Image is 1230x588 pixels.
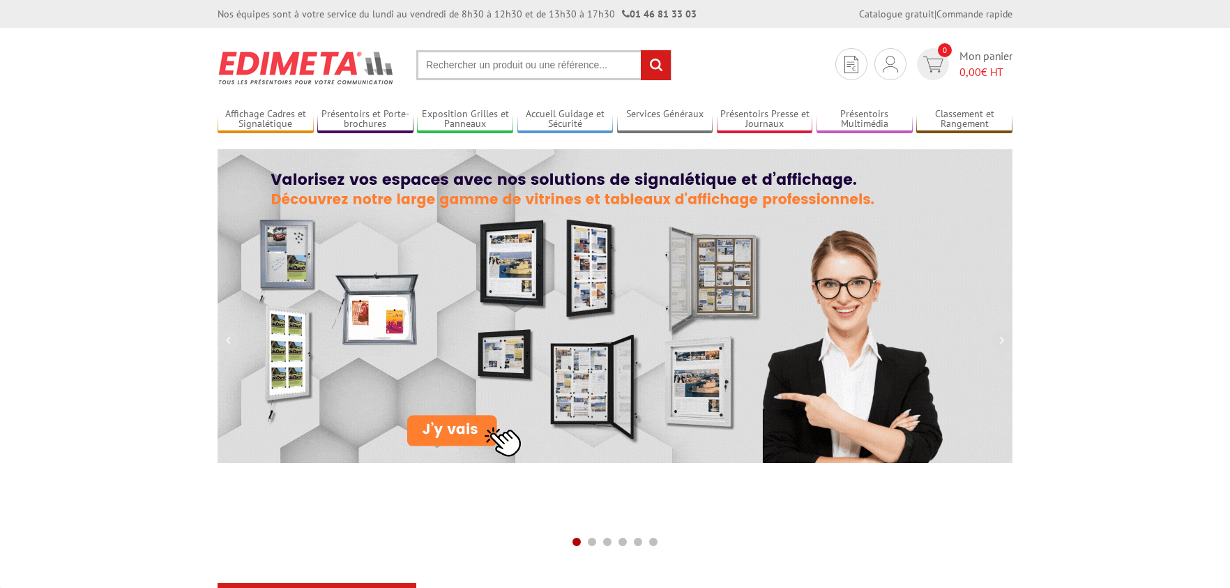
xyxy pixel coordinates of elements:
span: 0,00 [959,65,981,79]
a: Catalogue gratuit [859,8,934,20]
a: devis rapide 0 Mon panier 0,00€ HT [913,48,1012,80]
div: | [859,7,1012,21]
div: Nos équipes sont à votre service du lundi au vendredi de 8h30 à 12h30 et de 13h30 à 17h30 [218,7,697,21]
a: Affichage Cadres et Signalétique [218,108,314,131]
img: devis rapide [883,56,898,73]
a: Services Généraux [617,108,713,131]
img: devis rapide [844,56,858,73]
a: Classement et Rangement [916,108,1012,131]
img: devis rapide [923,56,943,73]
a: Exposition Grilles et Panneaux [417,108,513,131]
a: Présentoirs et Porte-brochures [317,108,413,131]
a: Présentoirs Presse et Journaux [717,108,813,131]
input: Rechercher un produit ou une référence... [416,50,671,80]
span: Mon panier [959,48,1012,80]
strong: 01 46 81 33 03 [622,8,697,20]
a: Commande rapide [936,8,1012,20]
a: Accueil Guidage et Sécurité [517,108,614,131]
a: Présentoirs Multimédia [817,108,913,131]
span: 0 [938,43,952,57]
img: Présentoir, panneau, stand - Edimeta - PLV, affichage, mobilier bureau, entreprise [218,42,395,93]
span: € HT [959,64,1012,80]
input: rechercher [641,50,671,80]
